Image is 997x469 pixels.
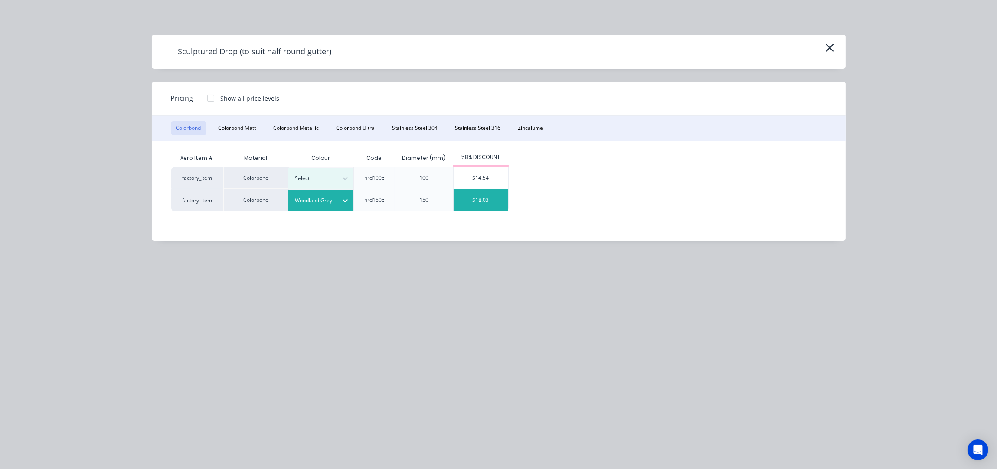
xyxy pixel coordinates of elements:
[223,149,288,167] div: Material
[387,121,443,135] button: Stainless Steel 304
[968,439,988,460] div: Open Intercom Messenger
[419,196,428,204] div: 150
[364,174,384,182] div: hrd100c
[171,149,223,167] div: Xero Item #
[223,189,288,211] div: Colorbond
[331,121,380,135] button: Colorbond Ultra
[360,147,389,169] div: Code
[364,196,384,204] div: hrd150c
[171,121,206,135] button: Colorbond
[453,153,509,161] div: 58% DISCOUNT
[513,121,549,135] button: Zincalume
[419,174,428,182] div: 100
[395,147,452,169] div: Diameter (mm)
[454,167,508,189] div: $14.54
[213,121,262,135] button: Colorbond Matt
[450,121,506,135] button: Stainless Steel 316
[221,94,280,103] div: Show all price levels
[454,189,508,211] div: $18.03
[268,121,324,135] button: Colorbond Metallic
[171,167,223,189] div: factory_item
[223,167,288,189] div: Colorbond
[171,189,223,211] div: factory_item
[288,149,353,167] div: Colour
[165,43,345,60] h4: Sculptured Drop (to suit half round gutter)
[171,93,193,103] span: Pricing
